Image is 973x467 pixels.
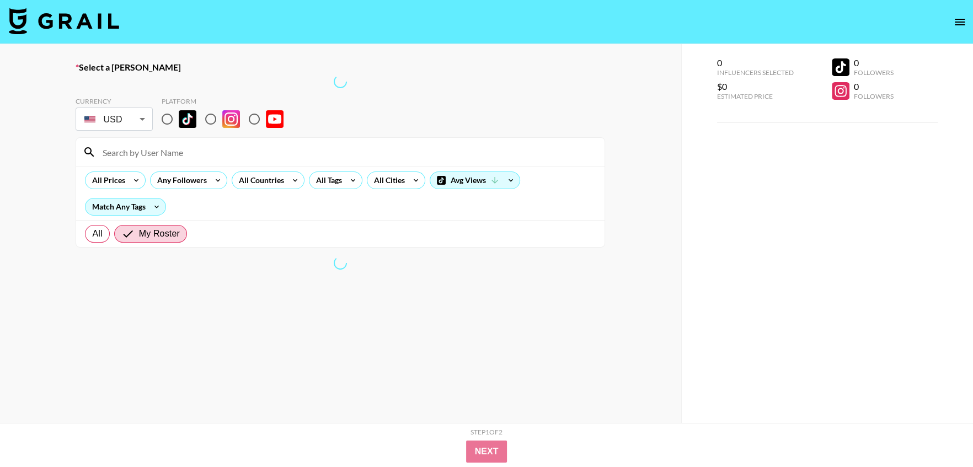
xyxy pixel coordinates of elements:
div: All Tags [309,172,344,189]
div: Estimated Price [717,92,794,100]
img: TikTok [179,110,196,128]
div: USD [78,110,151,129]
div: Match Any Tags [85,198,165,215]
div: 0 [854,57,894,68]
div: Followers [854,92,894,100]
img: YouTube [266,110,284,128]
div: All Cities [367,172,407,189]
div: All Countries [232,172,286,189]
img: Instagram [222,110,240,128]
div: $0 [717,81,794,92]
div: Influencers Selected [717,68,794,77]
img: Grail Talent [9,8,119,34]
span: Refreshing talent, clients, lists, bookers, countries, tags, cities, talent, talent... [333,255,348,270]
span: My Roster [139,227,180,240]
div: Platform [162,97,292,105]
input: Search by User Name [96,143,598,161]
div: Step 1 of 2 [471,428,502,436]
span: Refreshing talent, clients, lists, bookers, countries, tags, cities, talent, talent... [333,74,348,89]
label: Select a [PERSON_NAME] [76,62,605,73]
div: 0 [717,57,794,68]
div: 0 [854,81,894,92]
div: All Prices [85,172,127,189]
button: Next [466,441,507,463]
div: Followers [854,68,894,77]
div: Any Followers [151,172,209,189]
div: Avg Views [430,172,520,189]
button: open drawer [949,11,971,33]
div: Currency [76,97,153,105]
span: All [92,227,102,240]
